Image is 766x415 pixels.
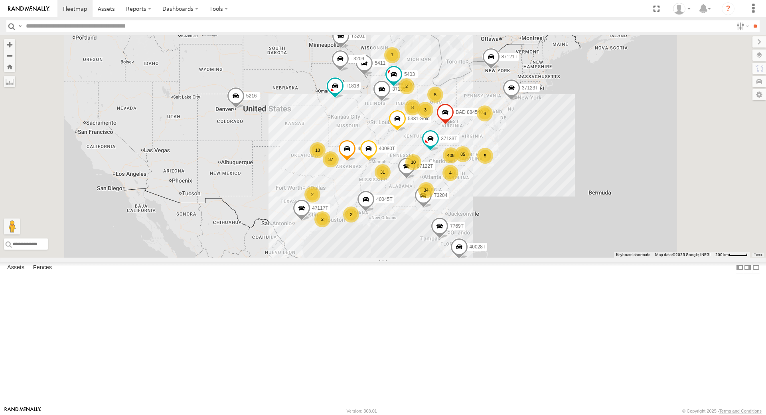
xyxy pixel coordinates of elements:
[418,182,434,198] div: 34
[351,56,364,62] span: T3209
[450,223,464,228] span: 7769T
[477,105,493,121] div: 6
[314,211,330,227] div: 2
[441,136,457,141] span: 37133T
[343,207,359,222] div: 2
[310,142,326,158] div: 18
[384,47,400,63] div: 7
[375,60,385,66] span: 5411
[434,193,447,198] span: T3204
[392,86,409,92] span: 37135T
[4,50,15,61] button: Zoom out
[417,102,433,118] div: 3
[670,3,693,15] div: Lorelei Moran
[347,409,377,413] div: Version: 308.01
[357,146,374,151] span: 40032T
[754,253,762,256] a: Terms (opens in new tab)
[4,39,15,50] button: Zoom in
[427,87,443,103] div: 5
[404,71,415,77] span: 5403
[616,252,650,258] button: Keyboard shortcuts
[323,151,339,167] div: 37
[3,262,28,273] label: Assets
[477,148,493,164] div: 5
[442,165,458,181] div: 4
[405,154,421,170] div: 10
[304,187,320,203] div: 2
[443,147,459,163] div: 408
[399,78,415,94] div: 2
[246,93,257,99] span: 5216
[470,244,486,250] span: 40028T
[375,164,391,180] div: 31
[351,33,365,39] span: T3201
[736,262,744,274] label: Dock Summary Table to the Left
[312,205,328,211] span: 47117T
[376,197,393,202] span: 40045T
[455,146,471,162] div: 85
[345,83,359,89] span: T1818
[405,99,421,115] div: 8
[501,54,518,60] span: 87121T
[4,218,20,234] button: Drag Pegman onto the map to open Street View
[29,262,56,273] label: Fences
[4,76,15,87] label: Measure
[752,89,766,100] label: Map Settings
[17,20,23,32] label: Search Query
[719,409,762,413] a: Terms and Conditions
[715,252,729,257] span: 200 km
[379,146,395,151] span: 40080T
[4,407,41,415] a: Visit our Website
[744,262,752,274] label: Dock Summary Table to the Right
[456,109,483,115] span: BAD 884540
[733,20,750,32] label: Search Filter Options
[752,262,760,274] label: Hide Summary Table
[655,252,711,257] span: Map data ©2025 Google, INEGI
[682,409,762,413] div: © Copyright 2025 -
[713,252,750,258] button: Map Scale: 200 km per 43 pixels
[417,163,433,169] span: 87122T
[722,2,734,15] i: ?
[408,116,430,121] span: 5381-Sold
[4,61,15,72] button: Zoom Home
[8,6,49,12] img: rand-logo.svg
[522,85,538,90] span: 37123T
